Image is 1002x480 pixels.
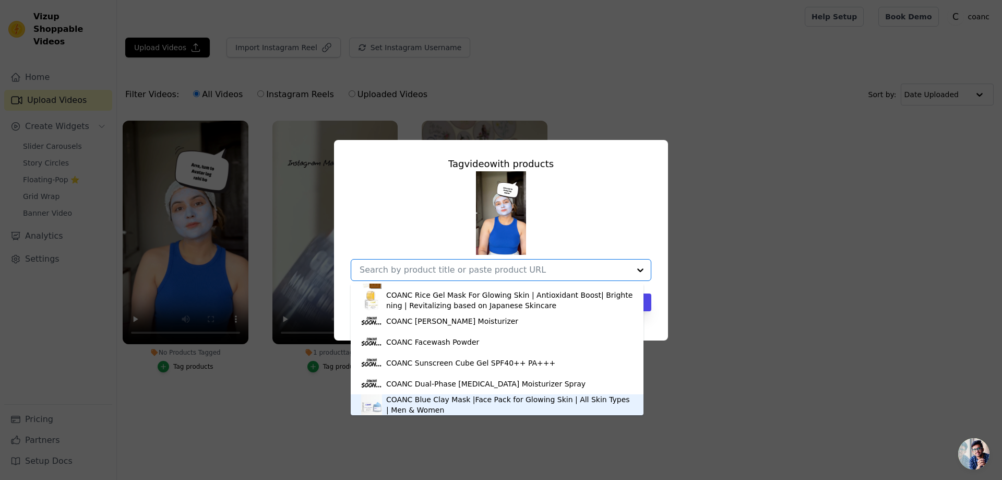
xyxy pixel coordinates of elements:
[476,171,526,255] img: tn-a278b09bbeae4822b599833e3db67556.png
[386,379,586,389] div: COANC Dual-Phase [MEDICAL_DATA] Moisturizer Spray
[361,311,382,332] img: product thumbnail
[361,394,382,415] img: product thumbnail
[386,337,479,347] div: COANC Facewash Powder
[386,316,518,326] div: COANC [PERSON_NAME] Moisturizer
[958,438,989,470] div: Open chat
[361,373,382,394] img: product thumbnail
[361,332,382,353] img: product thumbnail
[361,290,382,311] img: product thumbnail
[386,394,633,415] div: COANC Blue Clay Mask |Face Pack for Glowing Skin | All Skin Types | Men & Women
[360,265,630,275] input: Search by product title or paste product URL
[386,358,555,368] div: COANC Sunscreen Cube Gel SPF40++ PA+++
[386,290,633,311] div: COANC Rice Gel Mask For Glowing Skin | Antioxidant Boost| Brightening | Revitalizing based on Jap...
[351,157,651,171] div: Tag video with products
[361,353,382,373] img: product thumbnail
